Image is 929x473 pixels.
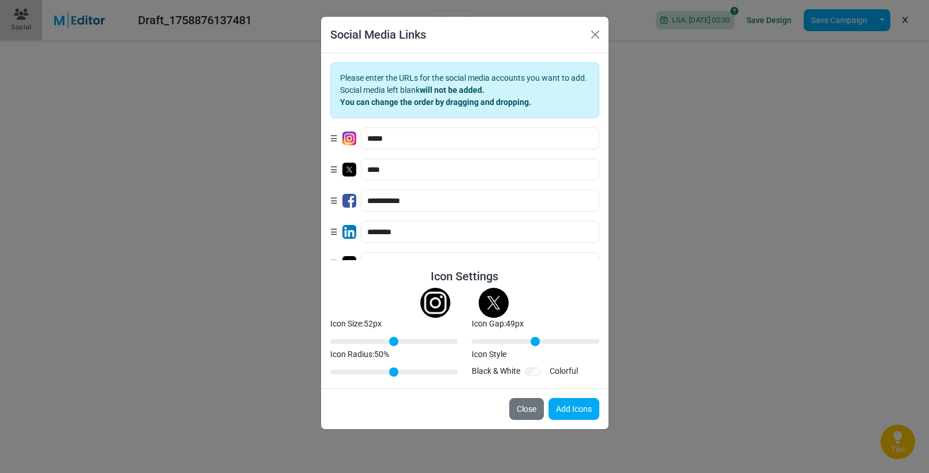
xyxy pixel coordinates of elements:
[364,319,373,328] span: 52
[330,26,426,43] h5: Social Media Links
[330,195,338,207] span: ☰
[472,348,506,361] label: Icon Style
[342,132,356,145] img: instagram_color.png
[330,133,338,145] span: ☰
[340,97,531,107] b: You can change the order by dragging and dropping.
[330,350,372,359] span: translation missing: en.translations.icon_radius
[420,288,450,318] img: instagram_bw.png
[472,318,524,330] label: Icon Gap: px
[330,348,389,361] label: : %
[342,225,356,239] img: linkedin_color.png
[550,365,578,377] div: Colorful
[330,318,382,330] label: Icon Size: px
[330,164,338,176] span: ☰
[330,257,338,269] span: ☰
[506,319,515,328] span: 49
[342,163,356,177] img: twitter_color.png
[342,194,356,208] img: facebook_color.png
[374,350,383,359] span: 50
[509,398,544,420] button: Close
[479,288,509,318] img: twitter_bw.png
[420,85,484,95] b: will not be added.
[472,365,520,377] div: Black & White
[330,62,599,118] div: Please enter the URLs for the social media accounts you want to add. Social media left blank
[549,398,599,420] button: Add Icons
[431,269,498,283] h5: Icon Settings
[342,256,356,270] img: tiktok_color.png
[330,226,338,238] span: ☰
